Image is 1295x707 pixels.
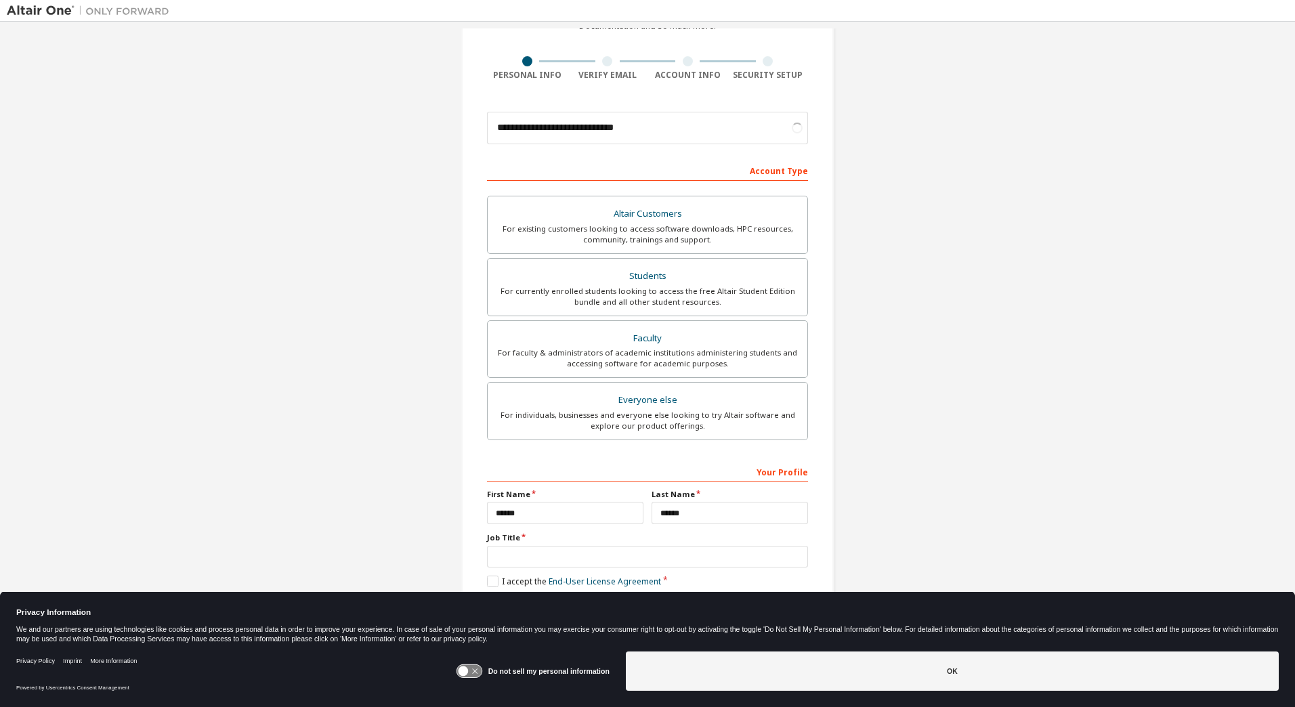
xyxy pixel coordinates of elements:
[652,489,808,500] label: Last Name
[496,410,799,431] div: For individuals, businesses and everyone else looking to try Altair software and explore our prod...
[487,159,808,181] div: Account Type
[496,205,799,223] div: Altair Customers
[487,532,808,543] label: Job Title
[496,329,799,348] div: Faculty
[496,286,799,307] div: For currently enrolled students looking to access the free Altair Student Edition bundle and all ...
[496,347,799,369] div: For faculty & administrators of academic institutions administering students and accessing softwa...
[549,576,661,587] a: End-User License Agreement
[487,489,643,500] label: First Name
[496,391,799,410] div: Everyone else
[728,70,809,81] div: Security Setup
[496,223,799,245] div: For existing customers looking to access software downloads, HPC resources, community, trainings ...
[487,576,661,587] label: I accept the
[487,70,568,81] div: Personal Info
[7,4,176,18] img: Altair One
[647,70,728,81] div: Account Info
[487,460,808,482] div: Your Profile
[496,267,799,286] div: Students
[568,70,648,81] div: Verify Email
